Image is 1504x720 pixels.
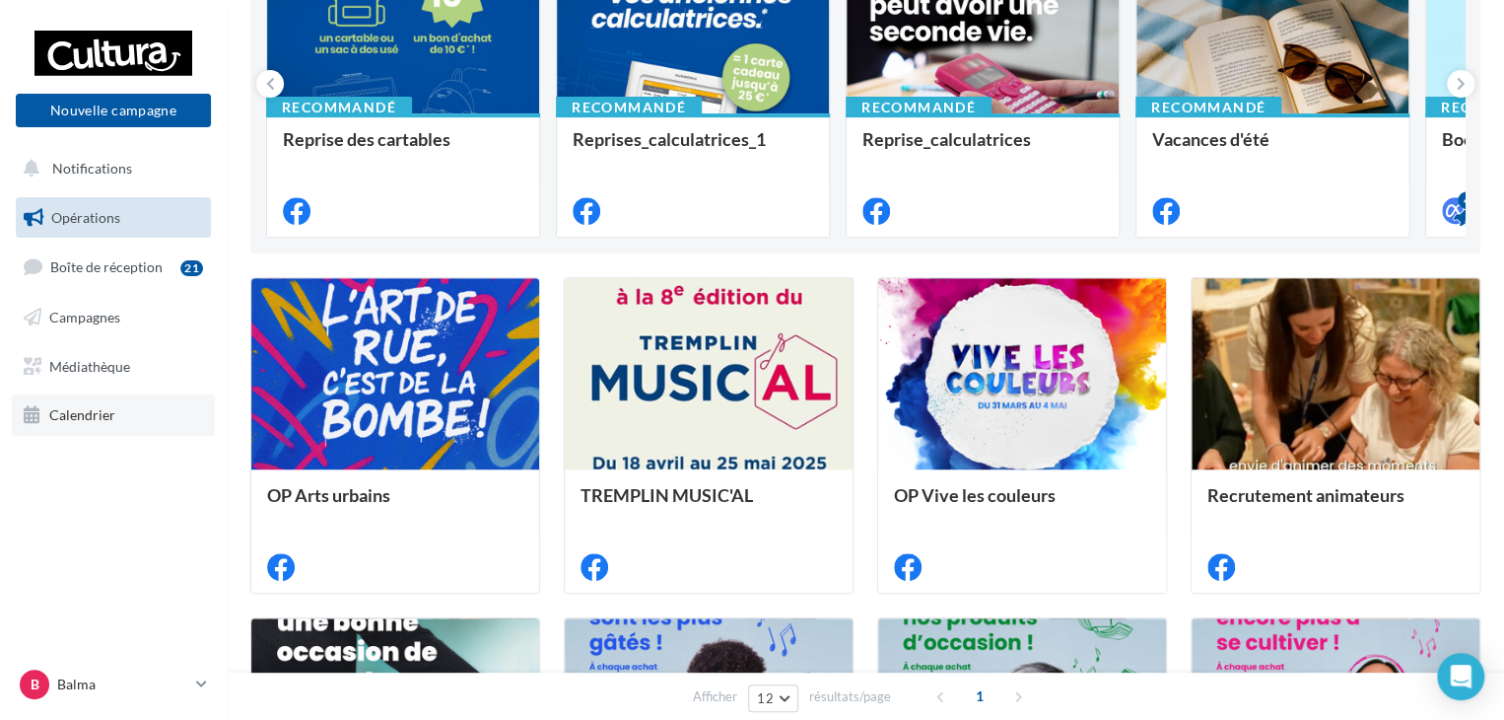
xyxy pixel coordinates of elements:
[12,346,215,388] a: Médiathèque
[12,197,215,239] a: Opérations
[12,148,207,189] button: Notifications
[267,485,523,525] div: OP Arts urbains
[16,666,211,703] a: B Balma
[50,258,163,275] span: Boîte de réception
[57,675,188,694] p: Balma
[12,297,215,338] a: Campagnes
[1437,653,1484,700] div: Open Intercom Messenger
[12,246,215,288] a: Boîte de réception21
[266,97,412,118] div: Recommandé
[964,681,995,712] span: 1
[49,406,115,423] span: Calendrier
[748,684,798,712] button: 12
[180,260,203,276] div: 21
[49,309,120,325] span: Campagnes
[573,129,813,169] div: Reprises_calculatrices_1
[12,395,215,436] a: Calendrier
[51,209,120,226] span: Opérations
[809,687,891,706] span: résultats/page
[49,357,130,374] span: Médiathèque
[1207,485,1464,525] div: Recrutement animateurs
[581,485,837,525] div: TREMPLIN MUSIC'AL
[556,97,702,118] div: Recommandé
[1135,97,1281,118] div: Recommandé
[52,160,132,177] span: Notifications
[1152,129,1393,169] div: Vacances d'été
[1458,191,1475,209] div: 4
[31,675,39,694] span: B
[693,687,737,706] span: Afficher
[846,97,991,118] div: Recommandé
[16,94,211,127] button: Nouvelle campagne
[894,485,1150,525] div: OP Vive les couleurs
[283,129,523,169] div: Reprise des cartables
[757,690,774,706] span: 12
[862,129,1103,169] div: Reprise_calculatrices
